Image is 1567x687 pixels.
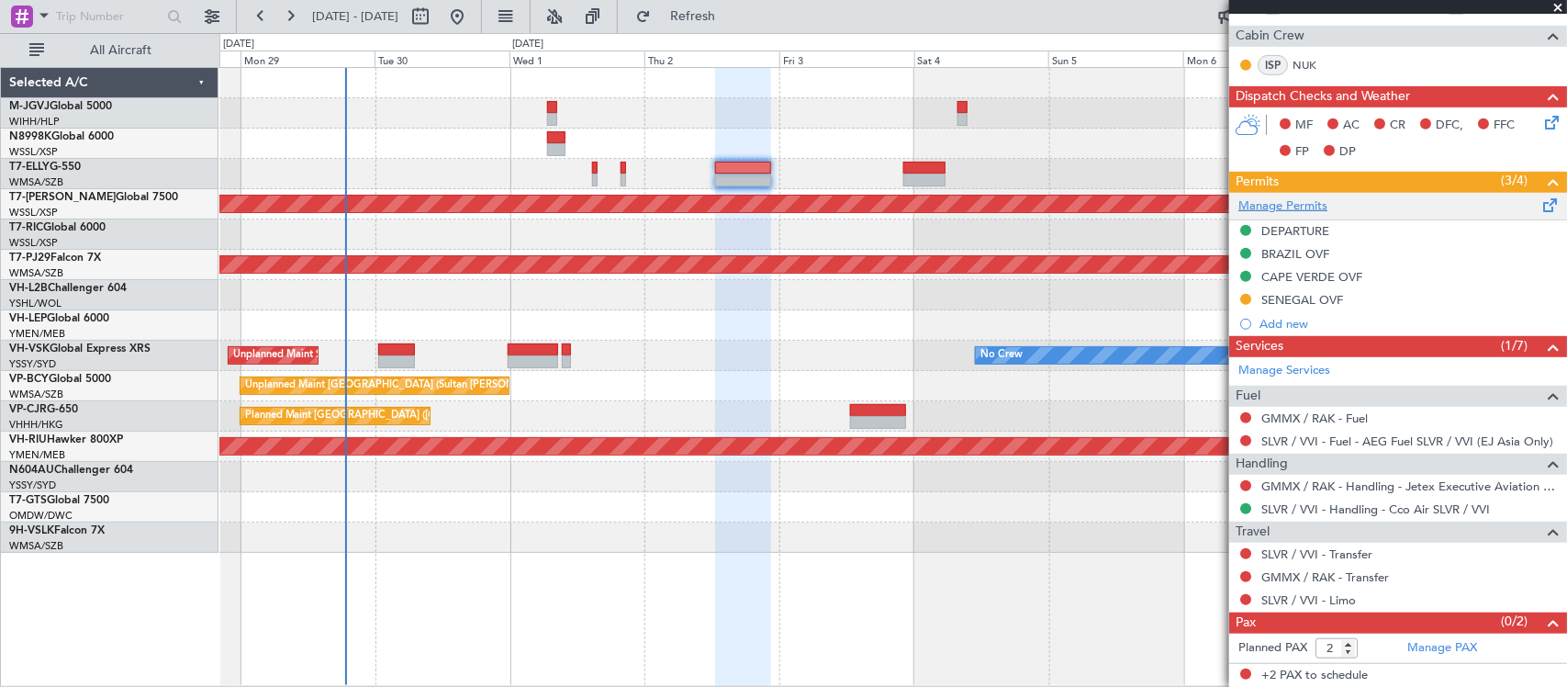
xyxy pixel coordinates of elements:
[1236,172,1279,193] span: Permits
[1339,143,1356,162] span: DP
[1183,51,1318,67] div: Mon 6
[1259,316,1558,332] div: Add new
[1261,546,1372,562] a: SLVR / VVI - Transfer
[9,404,47,415] span: VP-CJR
[1261,501,1490,517] a: SLVR / VVI - Handling - Cco Air SLVR / VVI
[48,44,194,57] span: All Aircraft
[9,525,54,536] span: 9H-VSLK
[1261,592,1356,608] a: SLVR / VVI - Limo
[1261,269,1362,285] div: CAPE VERDE OVF
[9,525,105,536] a: 9H-VSLKFalcon 7X
[9,222,43,233] span: T7-RIC
[9,131,51,142] span: N8998K
[56,3,162,30] input: Trip Number
[1261,223,1329,239] div: DEPARTURE
[9,162,50,173] span: T7-ELLY
[9,434,123,445] a: VH-RIUHawker 800XP
[9,343,50,355] span: VH-VSK
[980,342,1023,369] div: No Crew
[9,465,133,476] a: N604AUChallenger 604
[9,206,58,220] a: WSSL/XSP
[1238,362,1330,380] a: Manage Services
[1501,336,1528,355] span: (1/7)
[9,327,65,341] a: YMEN/MEB
[9,418,63,432] a: VHHH/HKG
[245,402,552,430] div: Planned Maint [GEOGRAPHIC_DATA] ([GEOGRAPHIC_DATA] Intl)
[779,51,914,67] div: Fri 3
[1293,57,1334,73] a: NUK
[241,51,375,67] div: Mon 29
[9,253,101,264] a: T7-PJ29Falcon 7X
[9,175,63,189] a: WMSA/SZB
[20,36,199,65] button: All Aircraft
[1261,411,1368,426] a: GMMX / RAK - Fuel
[245,372,686,400] div: Unplanned Maint [GEOGRAPHIC_DATA] (Sultan [PERSON_NAME] [PERSON_NAME] - Subang)
[9,495,109,506] a: T7-GTSGlobal 7500
[1236,613,1256,634] span: Pax
[1261,434,1553,449] a: SLVR / VVI - Fuel - AEG Fuel SLVR / VVI (EJ Asia Only)
[9,283,127,294] a: VH-L2BChallenger 604
[9,115,60,129] a: WIHH/HLP
[1407,639,1477,658] a: Manage PAX
[1236,454,1288,475] span: Handling
[9,222,106,233] a: T7-RICGlobal 6000
[9,192,178,203] a: T7-[PERSON_NAME]Global 7500
[9,131,114,142] a: N8998KGlobal 6000
[9,388,63,401] a: WMSA/SZB
[9,448,65,462] a: YMEN/MEB
[1261,479,1558,494] a: GMMX / RAK - Handling - Jetex Executive Aviation GMMX / RAK
[1236,336,1283,357] span: Services
[9,509,73,523] a: OMDW/DWC
[1236,386,1260,407] span: Fuel
[1261,292,1343,308] div: SENEGAL OVF
[509,51,644,67] div: Wed 1
[9,313,109,324] a: VH-LEPGlobal 6000
[9,236,58,250] a: WSSL/XSP
[9,434,47,445] span: VH-RIU
[644,51,779,67] div: Thu 2
[1258,55,1288,75] div: ISP
[9,374,49,385] span: VP-BCY
[1261,667,1368,685] span: +2 PAX to schedule
[1295,117,1313,135] span: MF
[9,283,48,294] span: VH-L2B
[9,101,112,112] a: M-JGVJGlobal 5000
[375,51,509,67] div: Tue 30
[9,495,47,506] span: T7-GTS
[1236,26,1304,47] span: Cabin Crew
[9,539,63,553] a: WMSA/SZB
[1048,51,1183,67] div: Sun 5
[914,51,1049,67] div: Sat 4
[9,357,56,371] a: YSSY/SYD
[9,479,56,492] a: YSSY/SYD
[1494,117,1515,135] span: FFC
[9,313,47,324] span: VH-LEP
[312,8,398,25] span: [DATE] - [DATE]
[1238,197,1327,216] a: Manage Permits
[9,465,54,476] span: N604AU
[9,145,58,159] a: WSSL/XSP
[9,162,81,173] a: T7-ELLYG-550
[9,404,78,415] a: VP-CJRG-650
[1295,143,1309,162] span: FP
[9,266,63,280] a: WMSA/SZB
[9,297,62,310] a: YSHL/WOL
[9,343,151,355] a: VH-VSKGlobal Express XRS
[1436,117,1463,135] span: DFC,
[627,2,737,31] button: Refresh
[9,253,50,264] span: T7-PJ29
[1501,612,1528,631] span: (0/2)
[1236,86,1410,107] span: Dispatch Checks and Weather
[1261,569,1389,585] a: GMMX / RAK - Transfer
[1236,522,1270,543] span: Travel
[512,37,543,52] div: [DATE]
[233,342,459,369] div: Unplanned Maint Sydney ([PERSON_NAME] Intl)
[1261,246,1329,262] div: BRAZIL OVF
[9,192,116,203] span: T7-[PERSON_NAME]
[655,10,732,23] span: Refresh
[1238,639,1307,658] label: Planned PAX
[1343,117,1360,135] span: AC
[1390,117,1405,135] span: CR
[1501,171,1528,190] span: (3/4)
[9,101,50,112] span: M-JGVJ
